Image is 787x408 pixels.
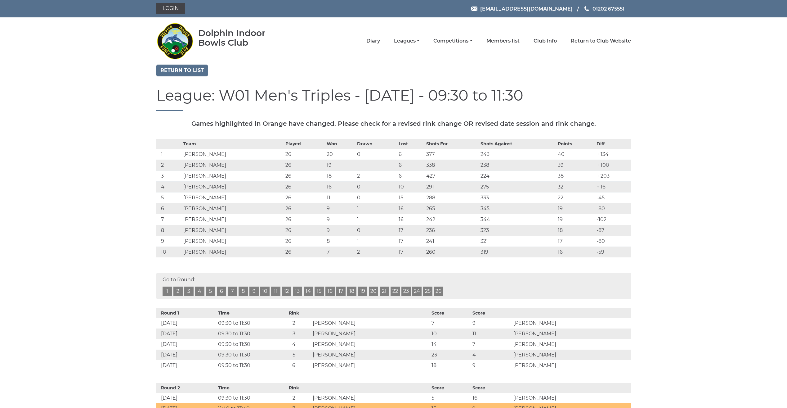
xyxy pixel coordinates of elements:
[486,38,520,44] a: Members list
[182,236,284,247] td: [PERSON_NAME]
[430,339,471,350] td: 14
[512,318,631,329] td: [PERSON_NAME]
[355,203,397,214] td: 1
[217,393,277,403] td: 09:30 to 11:30
[430,318,471,329] td: 7
[336,287,346,296] a: 17
[311,329,430,339] td: [PERSON_NAME]
[425,139,479,149] th: Shots For
[325,170,355,181] td: 18
[479,214,556,225] td: 344
[397,149,425,160] td: 6
[156,192,182,203] td: 5
[156,225,182,236] td: 8
[156,214,182,225] td: 7
[556,236,595,247] td: 17
[394,38,419,44] a: Leagues
[397,203,425,214] td: 16
[430,393,471,403] td: 5
[228,287,237,296] a: 7
[425,203,479,214] td: 265
[592,6,624,11] span: 01202 675551
[471,360,512,371] td: 9
[355,236,397,247] td: 1
[156,19,194,63] img: Dolphin Indoor Bowls Club
[156,383,217,393] th: Round 2
[182,214,284,225] td: [PERSON_NAME]
[471,308,512,318] th: Score
[325,287,335,296] a: 16
[471,350,512,360] td: 4
[182,192,284,203] td: [PERSON_NAME]
[397,247,425,257] td: 17
[156,181,182,192] td: 4
[479,247,556,257] td: 319
[217,318,277,329] td: 09:30 to 11:30
[282,287,291,296] a: 12
[325,160,355,170] td: 19
[311,360,430,371] td: [PERSON_NAME]
[471,7,477,11] img: Email
[311,393,430,403] td: [PERSON_NAME]
[355,225,397,236] td: 0
[156,329,217,339] td: [DATE]
[412,287,422,296] a: 24
[249,287,259,296] a: 9
[366,38,380,44] a: Diary
[425,170,479,181] td: 427
[556,149,595,160] td: 40
[397,192,425,203] td: 15
[425,160,479,170] td: 338
[556,170,595,181] td: 38
[595,214,631,225] td: -102
[479,170,556,181] td: 224
[512,393,631,403] td: [PERSON_NAME]
[182,149,284,160] td: [PERSON_NAME]
[156,87,631,111] h1: League: W01 Men's Triples - [DATE] - 09:30 to 11:30
[595,181,631,192] td: + 16
[479,225,556,236] td: 323
[277,383,311,393] th: Rink
[479,203,556,214] td: 345
[271,287,280,296] a: 11
[595,225,631,236] td: -87
[430,383,471,393] th: Score
[304,287,313,296] a: 14
[182,203,284,214] td: [PERSON_NAME]
[358,287,367,296] a: 19
[534,38,557,44] a: Club Info
[217,329,277,339] td: 09:30 to 11:30
[284,214,325,225] td: 26
[479,149,556,160] td: 243
[480,6,573,11] span: [EMAIL_ADDRESS][DOMAIN_NAME]
[355,160,397,170] td: 1
[217,350,277,360] td: 09:30 to 11:30
[198,28,285,48] div: Dolphin Indoor Bowls Club
[425,214,479,225] td: 242
[325,225,355,236] td: 9
[284,192,325,203] td: 26
[430,350,471,360] td: 23
[397,214,425,225] td: 16
[156,3,185,14] a: Login
[430,308,471,318] th: Score
[433,38,472,44] a: Competitions
[571,38,631,44] a: Return to Club Website
[277,350,311,360] td: 5
[217,383,277,393] th: Time
[355,149,397,160] td: 0
[595,160,631,170] td: + 100
[556,160,595,170] td: 39
[355,214,397,225] td: 1
[397,160,425,170] td: 6
[182,247,284,257] td: [PERSON_NAME]
[471,339,512,350] td: 7
[284,181,325,192] td: 26
[471,383,512,393] th: Score
[397,225,425,236] td: 17
[355,192,397,203] td: 0
[277,339,311,350] td: 4
[471,393,512,403] td: 16
[595,170,631,181] td: + 203
[284,160,325,170] td: 26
